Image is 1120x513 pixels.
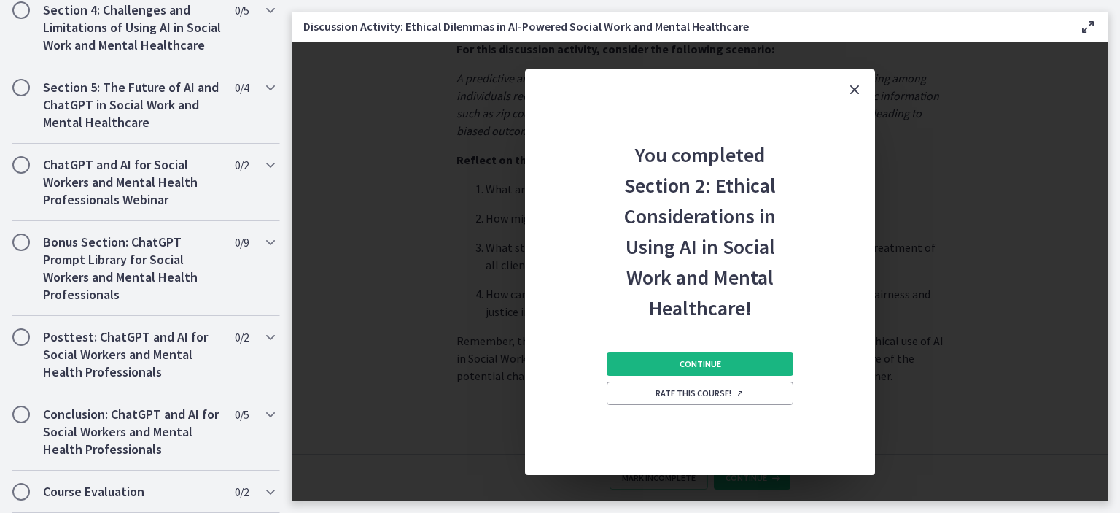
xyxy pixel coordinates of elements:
h3: Discussion Activity: Ethical Dilemmas in AI-Powered Social Work and Mental Healthcare [303,18,1056,35]
a: Rate this course! Opens in a new window [607,382,793,405]
span: 0 / 9 [235,234,249,251]
h2: Bonus Section: ChatGPT Prompt Library for Social Workers and Mental Health Professionals [43,234,221,304]
span: 0 / 4 [235,79,249,96]
span: 0 / 5 [235,406,249,423]
h2: Conclusion: ChatGPT and AI for Social Workers and Mental Health Professionals [43,406,221,458]
span: 0 / 5 [235,1,249,19]
span: Continue [680,358,721,370]
span: 0 / 2 [235,156,249,174]
h2: Posttest: ChatGPT and AI for Social Workers and Mental Health Professionals [43,328,221,381]
span: 0 / 2 [235,328,249,346]
h2: Course Evaluation [43,483,221,501]
button: Continue [607,352,793,376]
i: Opens in a new window [736,389,744,398]
h2: Section 5: The Future of AI and ChatGPT in Social Work and Mental Healthcare [43,79,221,131]
button: Close [834,69,875,110]
h2: Section 4: Challenges and Limitations of Using AI in Social Work and Mental Healthcare [43,1,221,54]
span: 0 / 2 [235,483,249,501]
span: Rate this course! [656,387,744,399]
h2: You completed Section 2: Ethical Considerations in Using AI in Social Work and Mental Healthcare! [604,110,796,323]
h2: ChatGPT and AI for Social Workers and Mental Health Professionals Webinar [43,156,221,209]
